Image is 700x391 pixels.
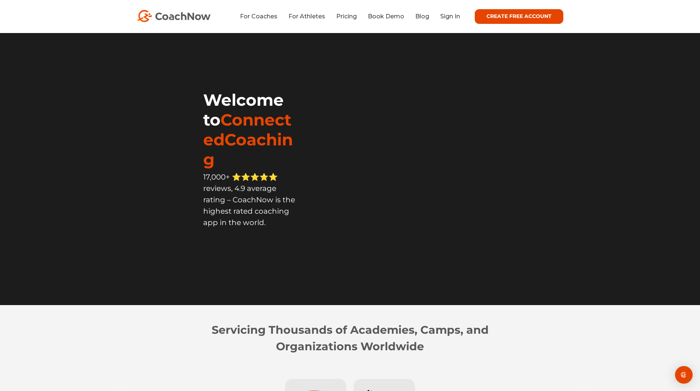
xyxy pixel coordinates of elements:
[240,13,277,20] a: For Coaches
[675,366,693,384] div: Open Intercom Messenger
[203,173,295,227] span: 17,000+ ⭐️⭐️⭐️⭐️⭐️ reviews, 4.9 average rating – CoachNow is the highest rated coaching app in th...
[137,10,211,22] img: CoachNow Logo
[336,13,357,20] a: Pricing
[415,13,429,20] a: Blog
[475,9,563,24] a: CREATE FREE ACCOUNT
[368,13,404,20] a: Book Demo
[203,242,295,261] iframe: Embedded CTA
[212,323,489,353] strong: Servicing Thousands of Academies, Camps, and Organizations Worldwide
[288,13,325,20] a: For Athletes
[440,13,460,20] a: Sign In
[203,110,293,169] span: ConnectedCoaching
[203,90,297,169] h1: Welcome to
